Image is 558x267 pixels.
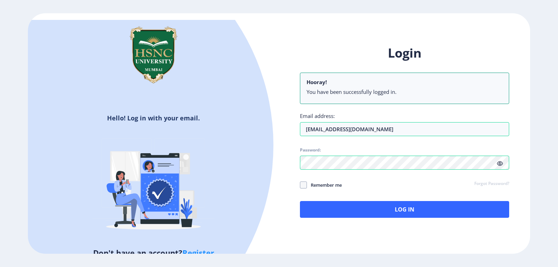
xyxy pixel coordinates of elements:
button: Log In [300,201,509,218]
h5: Don't have an account? [33,247,274,258]
a: Forgot Password? [474,181,509,187]
li: You have been successfully logged in. [307,88,503,95]
b: Hooray! [307,79,327,86]
span: Remember me [307,181,342,189]
img: hsnc.png [119,20,188,90]
h1: Login [300,45,509,61]
input: Email address [300,122,509,136]
a: Register [182,247,214,258]
label: Email address: [300,112,335,119]
label: Password: [300,147,321,153]
img: Verified-rafiki.svg [92,125,214,247]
